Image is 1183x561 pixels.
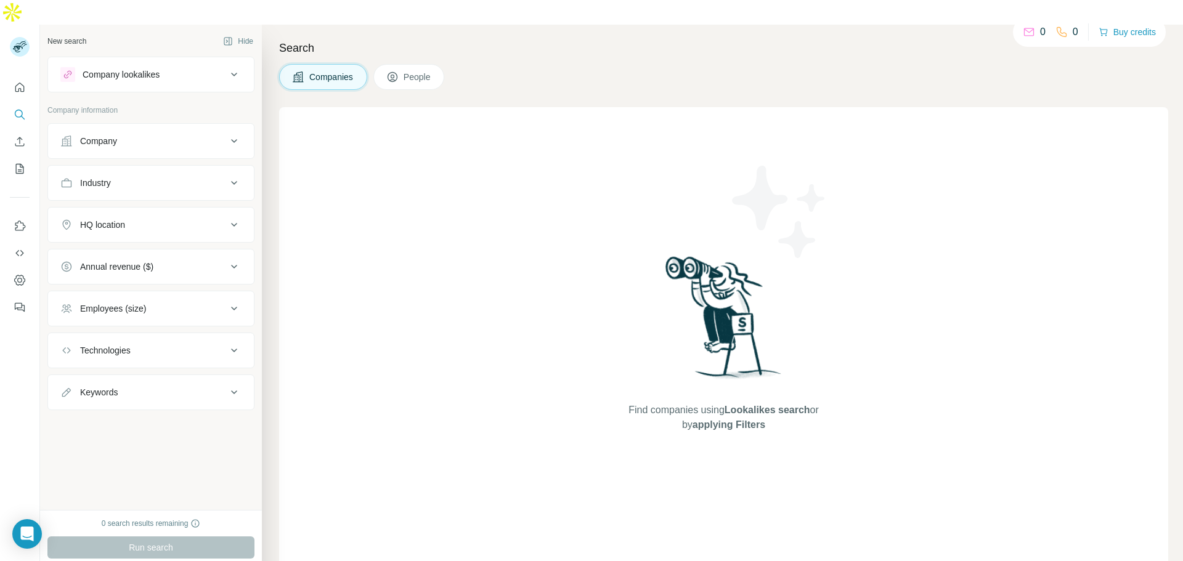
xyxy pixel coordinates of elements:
button: Quick start [10,76,30,99]
h4: Search [279,39,1168,57]
button: Technologies [48,336,254,365]
button: Enrich CSV [10,131,30,153]
button: Company [48,126,254,156]
div: HQ location [80,219,125,231]
div: Annual revenue ($) [80,260,153,273]
span: applying Filters [693,419,765,430]
span: Lookalikes search [725,405,810,415]
div: 0 search results remaining [102,518,201,529]
button: Buy credits [1099,23,1156,41]
button: Use Surfe API [10,242,30,264]
div: Industry [80,177,111,189]
div: Company lookalikes [83,68,160,81]
button: Company lookalikes [48,60,254,89]
img: Surfe Illustration - Woman searching with binoculars [660,253,788,390]
p: 0 [1073,25,1078,39]
button: My lists [10,158,30,180]
p: Company information [47,105,254,116]
span: Companies [309,71,354,83]
button: Use Surfe on LinkedIn [10,215,30,237]
button: Hide [214,32,262,50]
img: Surfe Illustration - Stars [724,156,835,267]
button: HQ location [48,210,254,240]
button: Search [10,103,30,126]
button: Dashboard [10,269,30,291]
button: Feedback [10,296,30,318]
div: Employees (size) [80,302,146,315]
button: Keywords [48,377,254,407]
div: Open Intercom Messenger [12,519,42,549]
div: Keywords [80,386,118,398]
button: Employees (size) [48,294,254,323]
span: People [404,71,432,83]
span: Find companies using or by [625,403,822,432]
p: 0 [1040,25,1046,39]
div: New search [47,36,86,47]
button: Industry [48,168,254,198]
button: Annual revenue ($) [48,252,254,281]
div: Technologies [80,344,131,357]
div: Company [80,135,117,147]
